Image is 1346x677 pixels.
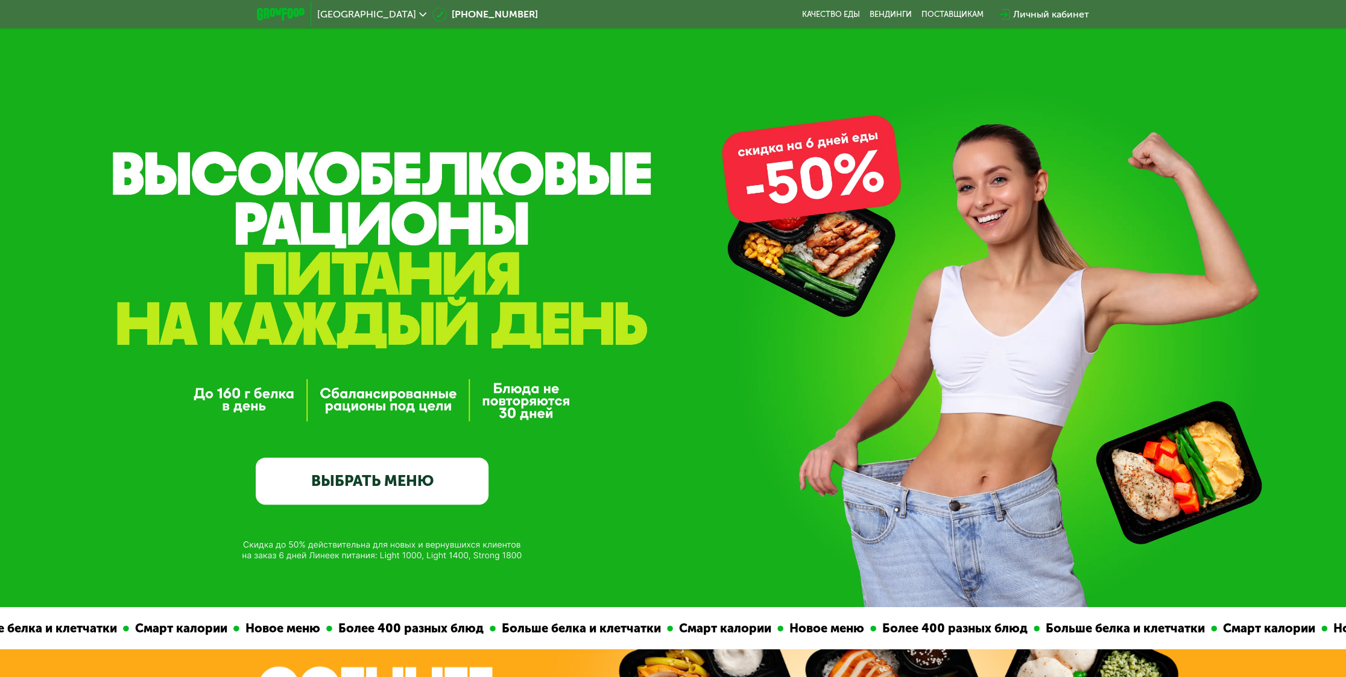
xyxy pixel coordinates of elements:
[432,7,538,22] a: [PHONE_NUMBER]
[1215,619,1319,638] div: Смарт калории
[802,10,860,19] a: Качество еды
[874,619,1032,638] div: Более 400 разных блюд
[921,10,984,19] div: поставщикам
[782,619,868,638] div: Новое меню
[1038,619,1209,638] div: Больше белка и клетчатки
[870,10,912,19] a: Вендинги
[1013,7,1089,22] div: Личный кабинет
[494,619,665,638] div: Больше белка и клетчатки
[330,619,488,638] div: Более 400 разных блюд
[256,458,488,504] a: ВЫБРАТЬ МЕНЮ
[671,619,776,638] div: Смарт калории
[317,10,416,19] span: [GEOGRAPHIC_DATA]
[127,619,232,638] div: Смарт калории
[238,619,324,638] div: Новое меню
